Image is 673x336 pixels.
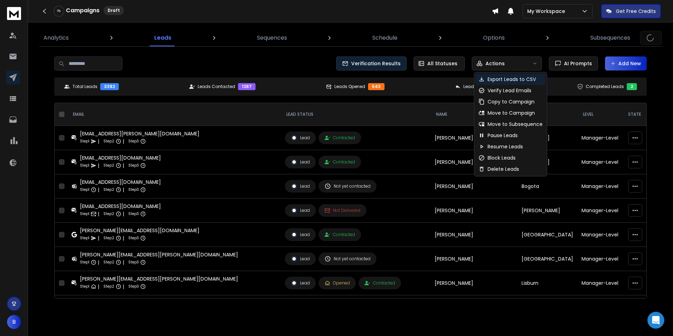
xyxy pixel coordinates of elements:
p: Pause Leads [488,132,518,139]
div: Lead [291,159,310,165]
p: | [123,259,124,266]
p: Step 3 [128,259,139,266]
div: Not Delivered [325,208,360,213]
td: [US_STATE] [517,126,577,150]
p: | [98,162,99,169]
p: Move to Subsequence [488,121,543,128]
p: Step 2 [103,186,114,193]
td: Manager-Level [577,150,623,174]
p: Copy to Campaign [488,98,535,105]
td: [GEOGRAPHIC_DATA] [517,247,577,271]
p: Leads Replied [463,84,493,89]
p: Leads Opened [334,84,365,89]
td: Manager-Level [577,223,623,247]
p: | [98,235,99,242]
p: | [123,138,124,145]
p: Step 3 [128,138,139,145]
p: Step 1 [80,259,89,266]
p: My Workspace [527,8,568,15]
div: [EMAIL_ADDRESS][DOMAIN_NAME] [80,179,161,186]
div: Lead [291,256,310,262]
div: [EMAIL_ADDRESS][DOMAIN_NAME] [80,154,161,161]
div: Contacted [365,280,395,286]
h1: Campaigns [66,6,100,15]
div: Not yet contacted [325,183,371,189]
th: LEAD STATUS [281,103,430,126]
p: | [98,186,99,193]
button: B [7,315,21,329]
div: 2 [627,83,637,90]
p: Leads [154,34,171,42]
a: Sequences [253,29,291,46]
p: 0 % [57,9,61,13]
p: | [123,186,124,193]
a: Options [479,29,509,46]
td: Bogota [517,174,577,199]
p: Step 2 [103,235,114,242]
div: [EMAIL_ADDRESS][PERSON_NAME][DOMAIN_NAME] [80,130,199,137]
p: Actions [485,60,505,67]
div: [PERSON_NAME][EMAIL_ADDRESS][PERSON_NAME][DOMAIN_NAME] [80,275,238,282]
div: [PERSON_NAME][EMAIL_ADDRESS][DOMAIN_NAME] [80,227,199,234]
p: Step 2 [103,138,114,145]
p: Step 1 [80,162,89,169]
p: Get Free Credits [616,8,656,15]
p: | [123,235,124,242]
p: | [123,162,124,169]
div: Lead [291,135,310,141]
p: | [98,138,99,145]
p: Total Leads [73,84,97,89]
td: [PERSON_NAME] [430,126,517,150]
p: Delete Leads [488,166,519,173]
span: AI Prompts [561,60,592,67]
p: Export Leads to CSV [488,76,536,83]
td: Manager-Level [577,126,623,150]
button: AI Prompts [549,56,598,70]
p: Options [483,34,505,42]
button: Get Free Credits [601,4,661,18]
div: Lead [291,183,310,189]
th: NAME [430,103,517,126]
p: | [98,283,99,290]
p: Subsequences [590,34,630,42]
div: [PERSON_NAME][EMAIL_ADDRESS][PERSON_NAME][DOMAIN_NAME] [80,251,238,258]
td: [PERSON_NAME] [430,223,517,247]
td: [GEOGRAPHIC_DATA] [517,223,577,247]
p: Step 2 [103,210,114,217]
td: [PERSON_NAME] [517,199,577,223]
p: Step 3 [128,283,139,290]
p: Sequences [257,34,287,42]
p: | [123,210,124,217]
p: Step 1 [80,210,89,217]
p: | [123,283,124,290]
div: Open Intercom Messenger [647,312,664,329]
div: Contacted [325,232,355,237]
a: Schedule [368,29,402,46]
p: Step 1 [80,235,89,242]
td: [PERSON_NAME] [430,271,517,295]
p: Move to Campaign [488,109,535,116]
td: Manager-Level [577,199,623,223]
p: Step 3 [128,210,139,217]
button: Add New [605,56,647,70]
p: Step 3 [128,162,139,169]
th: level [577,103,623,126]
td: [PERSON_NAME] [430,199,517,223]
div: Opened [325,280,350,286]
p: Block Leads [488,154,516,161]
span: Verification Results [348,60,401,67]
p: Analytics [43,34,69,42]
div: Lead [291,231,310,238]
td: [GEOGRAPHIC_DATA] [517,295,577,320]
div: Contacted [325,159,355,165]
td: [PERSON_NAME] [430,174,517,199]
a: Leads [150,29,176,46]
p: Step 3 [128,186,139,193]
a: Analytics [39,29,73,46]
p: Step 2 [103,283,114,290]
td: Manager-Level [577,174,623,199]
button: Verification Results [336,56,407,70]
div: Contacted [325,135,355,141]
a: Subsequences [586,29,634,46]
p: | [98,259,99,266]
